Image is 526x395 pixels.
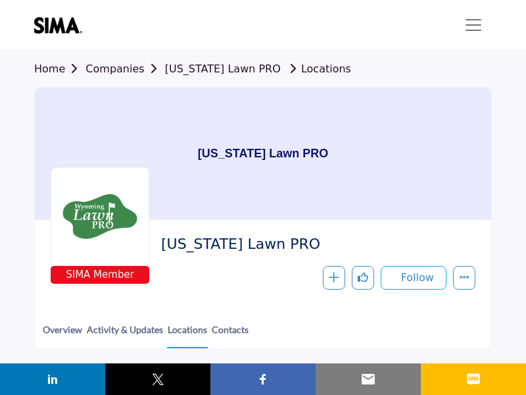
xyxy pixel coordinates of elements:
[455,12,492,38] button: Toggle navigation
[45,371,60,387] img: linkedin sharing button
[165,63,281,75] a: [US_STATE] Lawn PRO
[466,371,481,387] img: sms sharing button
[284,63,351,75] a: Locations
[167,323,208,348] a: Locations
[53,267,147,282] span: SIMA Member
[211,323,249,347] a: Contacts
[42,323,83,347] a: Overview
[198,88,328,220] h1: [US_STATE] Lawn PRO
[86,323,164,347] a: Activity & Updates
[360,371,376,387] img: email sharing button
[161,236,469,253] h2: [US_STATE] Lawn PRO
[453,266,475,290] button: More details
[34,63,85,75] a: Home
[255,371,271,387] img: facebook sharing button
[85,63,164,75] a: Companies
[352,266,374,290] button: Like
[150,371,166,387] img: twitter sharing button
[381,266,446,290] button: Follow
[34,17,89,34] img: site Logo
